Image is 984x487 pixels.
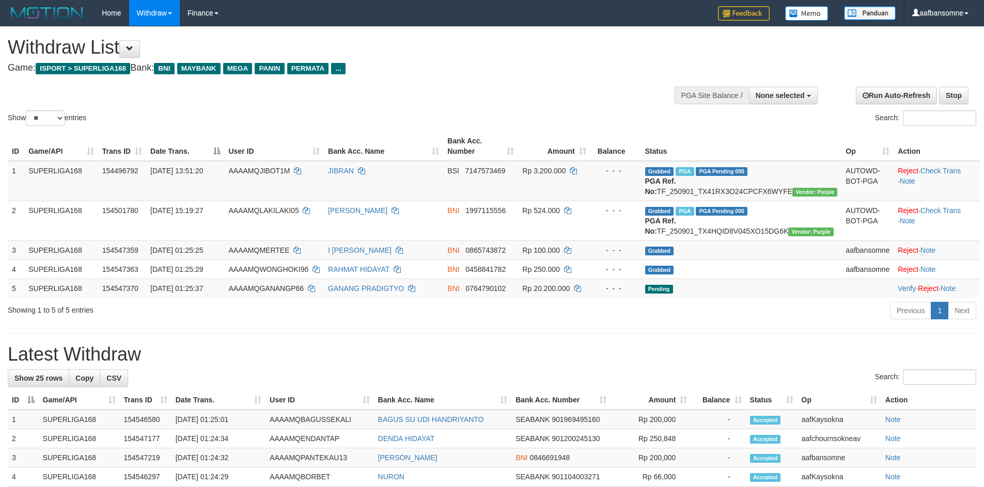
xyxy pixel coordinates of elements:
[522,167,566,175] span: Rp 3.200.000
[756,91,805,100] span: None selected
[106,374,121,382] span: CSV
[516,434,550,443] span: SEABANK
[443,132,518,161] th: Bank Acc. Number: activate to sort column ascending
[749,87,818,104] button: None selected
[798,429,881,448] td: aafchournsokneav
[39,467,120,486] td: SUPERLIGA168
[24,259,98,279] td: SUPERLIGA168
[265,391,374,410] th: User ID: activate to sort column ascending
[8,410,39,429] td: 1
[522,265,559,273] span: Rp 250.000
[374,391,512,410] th: Bank Acc. Name: activate to sort column ascending
[8,279,24,298] td: 5
[265,410,374,429] td: AAAAMQBAGUSSEKALI
[691,448,745,467] td: -
[287,63,329,74] span: PERMATA
[595,205,637,216] div: - - -
[590,132,641,161] th: Balance
[465,265,506,273] span: Copy 0458841782 to clipboard
[898,265,918,273] a: Reject
[8,161,24,201] td: 1
[154,63,174,74] span: BNI
[595,245,637,255] div: - - -
[8,344,976,365] h1: Latest Withdraw
[903,369,976,385] input: Search:
[511,391,611,410] th: Bank Acc. Number: activate to sort column ascending
[552,434,600,443] span: Copy 901200245130 to clipboard
[465,206,506,215] span: Copy 1997115556 to clipboard
[8,37,646,58] h1: Withdraw List
[328,206,387,215] a: [PERSON_NAME]
[920,206,961,215] a: Check Trans
[8,63,646,73] h4: Game: Bank:
[8,429,39,448] td: 2
[645,266,674,274] span: Grabbed
[516,415,550,424] span: SEABANK
[120,448,171,467] td: 154547219
[39,429,120,448] td: SUPERLIGA168
[611,448,691,467] td: Rp 200,000
[8,369,69,387] a: Show 25 rows
[750,416,781,425] span: Accepted
[675,87,749,104] div: PGA Site Balance /
[885,473,901,481] a: Note
[102,284,138,293] span: 154547370
[696,167,747,176] span: PGA Pending
[8,110,86,126] label: Show entries
[518,132,590,161] th: Amount: activate to sort column ascending
[8,467,39,486] td: 4
[798,467,881,486] td: aafKaysokna
[691,410,745,429] td: -
[718,6,770,21] img: Feedback.jpg
[529,453,570,462] span: Copy 0846691948 to clipboard
[8,301,402,315] div: Showing 1 to 5 of 5 entries
[120,391,171,410] th: Trans ID: activate to sort column ascending
[150,284,203,293] span: [DATE] 01:25:37
[875,110,976,126] label: Search:
[894,201,980,240] td: · ·
[265,429,374,448] td: AAAAMQENDANTAP
[100,369,128,387] a: CSV
[920,265,936,273] a: Note
[36,63,130,74] span: ISPORT > SUPERLIGA168
[229,167,290,175] span: AAAAMQJIBOT1M
[69,369,100,387] a: Copy
[447,265,459,273] span: BNI
[171,429,265,448] td: [DATE] 01:24:34
[918,284,939,293] a: Reject
[177,63,221,74] span: MAYBANK
[841,132,894,161] th: Op: activate to sort column ascending
[885,415,901,424] a: Note
[378,434,435,443] a: DENDA HIDAYAT
[265,448,374,467] td: AAAAMQPANTEKAU13
[171,467,265,486] td: [DATE] 01:24:29
[150,246,203,254] span: [DATE] 01:25:25
[798,391,881,410] th: Op: activate to sort column ascending
[331,63,345,74] span: ...
[229,265,309,273] span: AAAAMQWONGHOKI96
[265,467,374,486] td: AAAAMQBORBET
[898,167,918,175] a: Reject
[516,473,550,481] span: SEABANK
[171,448,265,467] td: [DATE] 01:24:32
[552,473,600,481] span: Copy 901104003271 to clipboard
[645,177,676,196] b: PGA Ref. No:
[328,246,392,254] a: I [PERSON_NAME]
[894,279,980,298] td: · ·
[641,132,842,161] th: Status
[378,453,438,462] a: [PERSON_NAME]
[146,132,224,161] th: Date Trans.: activate to sort column descending
[229,206,299,215] span: AAAAMQLAKILAKI05
[595,264,637,274] div: - - -
[645,207,674,216] span: Grabbed
[8,448,39,467] td: 3
[885,434,901,443] a: Note
[898,246,918,254] a: Reject
[750,454,781,463] span: Accepted
[595,283,637,294] div: - - -
[328,284,404,293] a: GANANG PRADIGTYO
[14,374,63,382] span: Show 25 rows
[223,63,253,74] span: MEGA
[229,284,304,293] span: AAAAMQGANANGP66
[691,467,745,486] td: -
